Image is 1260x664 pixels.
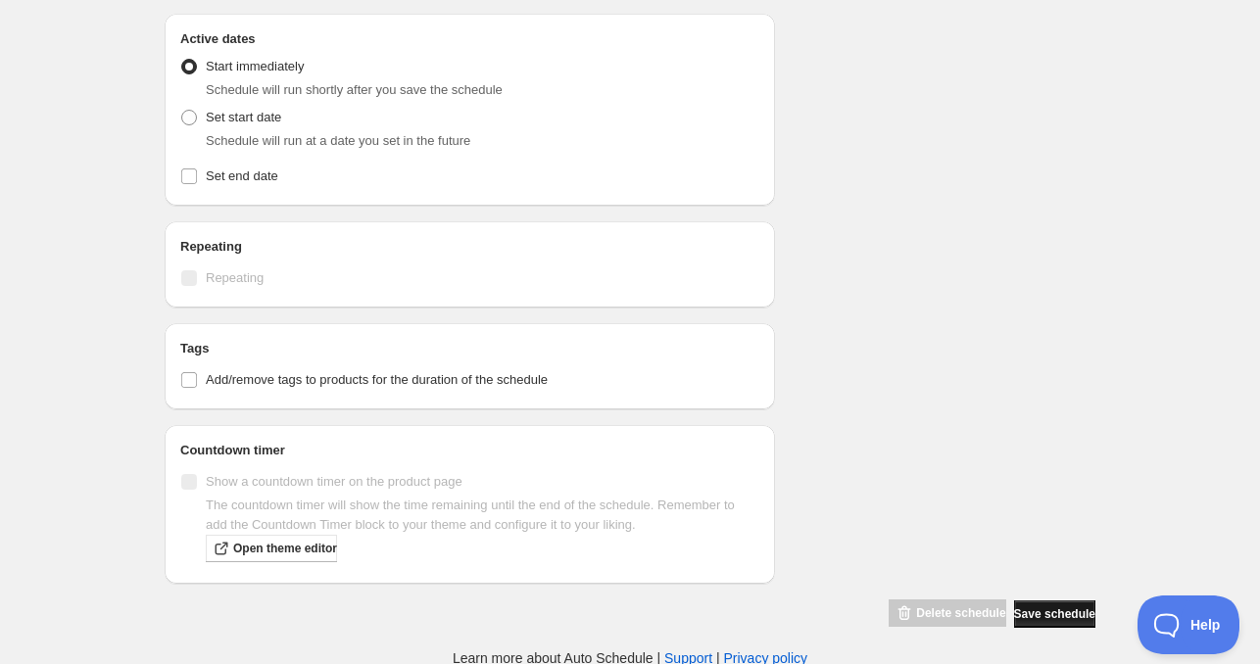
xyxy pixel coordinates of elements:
span: Set start date [206,110,281,124]
button: Save schedule [1014,600,1095,628]
span: Schedule will run shortly after you save the schedule [206,82,503,97]
a: Open theme editor [206,535,337,562]
h2: Countdown timer [180,441,759,460]
iframe: Toggle Customer Support [1138,595,1240,654]
span: Schedule will run at a date you set in the future [206,133,470,148]
span: Open theme editor [233,541,337,556]
h2: Tags [180,339,759,358]
span: Show a countdown timer on the product page [206,474,462,489]
span: Add/remove tags to products for the duration of the schedule [206,372,548,387]
span: Set end date [206,168,278,183]
span: Repeating [206,270,264,285]
h2: Active dates [180,29,759,49]
span: Start immediately [206,59,304,73]
p: The countdown timer will show the time remaining until the end of the schedule. Remember to add t... [206,496,759,535]
h2: Repeating [180,237,759,257]
span: Save schedule [1014,606,1095,622]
